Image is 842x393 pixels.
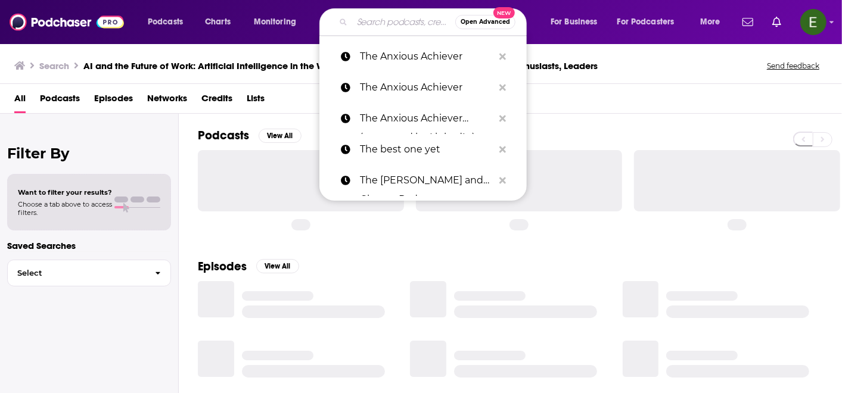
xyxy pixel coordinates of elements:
button: View All [256,259,299,273]
button: open menu [246,13,312,32]
a: PodcastsView All [198,128,302,143]
button: Select [7,260,171,286]
a: The Anxious Achiever [319,41,527,72]
a: Networks [147,89,187,113]
button: Show profile menu [800,9,827,35]
p: Saved Searches [7,240,171,251]
p: The Anxious Achiever [360,72,493,103]
a: Podcasts [40,89,80,113]
span: Logged in as Emily.Kaplan [800,9,827,35]
span: Charts [205,14,231,30]
button: open menu [139,13,198,32]
a: Credits [201,89,232,113]
span: More [700,14,720,30]
span: Open Advanced [461,19,510,25]
a: All [14,89,26,113]
a: Show notifications dropdown [768,12,786,32]
a: The best one yet [319,134,527,165]
h3: AI and the Future of Work: Artificial Intelligence in the Workplace, Business, Ethics, HR, and IT... [83,60,598,71]
a: Charts [197,13,238,32]
span: Monitoring [254,14,296,30]
button: open menu [542,13,613,32]
span: Select [8,269,145,277]
button: Open AdvancedNew [455,15,515,29]
p: The Anxious Achiever (presented by LinkedIn) [360,103,493,134]
h2: Episodes [198,259,247,274]
h2: Podcasts [198,128,249,143]
img: User Profile [800,9,827,35]
h2: Filter By [7,145,171,162]
a: The Anxious Achiever [319,72,527,103]
p: The best one yet [360,134,493,165]
h3: Search [39,60,69,71]
button: open menu [692,13,735,32]
button: open menu [610,13,692,32]
p: The Anxious Achiever [360,41,493,72]
span: Podcasts [148,14,183,30]
a: The [PERSON_NAME] and Cheese Podcast [319,165,527,196]
span: For Podcasters [617,14,675,30]
span: Want to filter your results? [18,188,112,196]
a: Lists [247,89,265,113]
a: EpisodesView All [198,259,299,274]
button: View All [259,129,302,143]
img: Podchaser - Follow, Share and Rate Podcasts [10,11,124,33]
span: Choose a tab above to access filters. [18,200,112,217]
span: For Business [551,14,598,30]
div: Search podcasts, credits, & more... [331,8,538,36]
a: The Anxious Achiever (presented by LinkedIn) [319,103,527,134]
input: Search podcasts, credits, & more... [352,13,455,32]
a: Show notifications dropdown [738,12,758,32]
p: The Chad and Cheese Podcast [360,165,493,196]
a: Episodes [94,89,133,113]
button: Send feedback [763,61,823,71]
span: New [493,7,515,18]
